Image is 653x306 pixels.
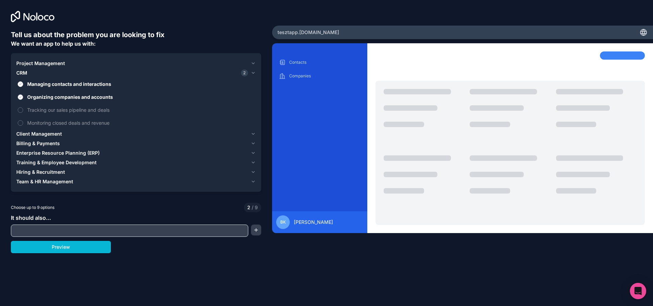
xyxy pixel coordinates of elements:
span: Billing & Payments [16,140,60,147]
span: 2 [241,70,248,76]
button: Enterprise Resource Planning (ERP) [16,148,256,158]
span: Team & HR Management [16,178,73,185]
span: 9 [250,204,258,211]
span: We want an app to help us with: [11,40,96,47]
span: CRM [16,70,27,76]
p: Companies [289,73,361,79]
span: Training & Employee Development [16,159,97,166]
span: Managing contacts and interactions [27,80,254,88]
span: Hiring & Recruitment [16,169,65,175]
span: BK [280,219,286,225]
button: Managing contacts and interactions [18,81,23,87]
span: Monitoring closed deals and revenue [27,119,254,126]
button: CRM2 [16,68,256,78]
h6: Tell us about the problem you are looking to fix [11,30,261,40]
span: tesztapp .[DOMAIN_NAME] [278,29,339,36]
span: Organizing companies and accounts [27,93,254,101]
span: Enterprise Resource Planning (ERP) [16,150,100,156]
button: Hiring & Recruitment [16,167,256,177]
span: It should also... [11,214,51,221]
div: scrollable content [278,57,362,206]
button: Team & HR Management [16,177,256,186]
button: Training & Employee Development [16,158,256,167]
p: Contacts [289,60,361,65]
button: Billing & Payments [16,139,256,148]
button: Project Management [16,59,256,68]
div: CRM2 [16,78,256,129]
span: / [252,204,253,210]
button: Preview [11,241,111,253]
button: Organizing companies and accounts [18,94,23,100]
span: [PERSON_NAME] [294,219,333,226]
button: Monitoring closed deals and revenue [18,120,23,126]
span: Choose up to 9 options [11,204,54,211]
button: Tracking our sales pipeline and deals [18,107,23,113]
span: Tracking our sales pipeline and deals [27,106,254,113]
span: Project Management [16,60,65,67]
button: Client Management [16,129,256,139]
span: Client Management [16,131,62,137]
div: Open Intercom Messenger [630,283,646,299]
span: 2 [247,204,250,211]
